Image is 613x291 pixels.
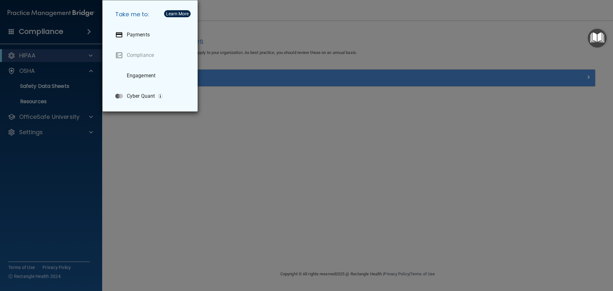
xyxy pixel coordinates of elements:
[110,46,193,64] a: Compliance
[127,93,155,99] p: Cyber Quant
[503,246,605,271] iframe: Drift Widget Chat Controller
[588,29,607,48] button: Open Resource Center
[166,11,189,16] div: Learn More
[110,67,193,85] a: Engagement
[110,5,193,23] h5: Take me to:
[110,26,193,44] a: Payments
[110,87,193,105] a: Cyber Quant
[127,32,150,38] p: Payments
[127,73,155,79] p: Engagement
[164,10,191,17] button: Learn More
